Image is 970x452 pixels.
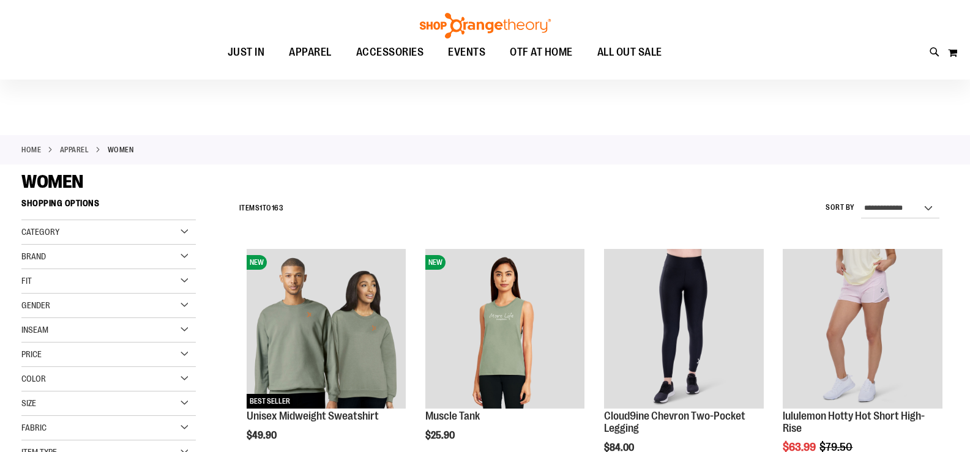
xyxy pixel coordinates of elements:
[783,249,942,410] a: lululemon Hotty Hot Short High-Rise
[21,300,50,310] span: Gender
[60,144,89,155] a: APPAREL
[21,325,48,335] span: Inseam
[21,193,196,220] strong: Shopping Options
[604,249,764,409] img: Cloud9ine Chevron Two-Pocket Legging
[425,255,446,270] span: NEW
[21,276,32,286] span: Fit
[247,249,406,410] a: Unisex Midweight SweatshirtNEWBEST SELLER
[21,398,36,408] span: Size
[356,39,424,66] span: ACCESSORIES
[228,39,265,66] span: JUST IN
[425,249,585,410] a: Muscle TankNEW
[448,39,485,66] span: EVENTS
[604,249,764,410] a: Cloud9ine Chevron Two-Pocket Legging
[247,394,293,409] span: BEST SELLER
[418,13,553,39] img: Shop Orangetheory
[826,202,855,213] label: Sort By
[247,430,278,441] span: $49.90
[239,199,284,218] h2: Items to
[604,410,745,434] a: Cloud9ine Chevron Two-Pocket Legging
[21,251,46,261] span: Brand
[272,204,284,212] span: 163
[21,171,83,192] span: WOMEN
[21,227,59,237] span: Category
[783,410,925,434] a: lululemon Hotty Hot Short High-Rise
[108,144,134,155] strong: WOMEN
[783,249,942,409] img: lululemon Hotty Hot Short High-Rise
[289,39,332,66] span: APPAREL
[425,249,585,409] img: Muscle Tank
[597,39,662,66] span: ALL OUT SALE
[259,204,263,212] span: 1
[21,349,42,359] span: Price
[21,423,47,432] span: Fabric
[247,410,379,422] a: Unisex Midweight Sweatshirt
[425,430,457,441] span: $25.90
[510,39,573,66] span: OTF AT HOME
[21,374,46,383] span: Color
[247,255,267,270] span: NEW
[21,144,41,155] a: Home
[247,249,406,409] img: Unisex Midweight Sweatshirt
[425,410,480,422] a: Muscle Tank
